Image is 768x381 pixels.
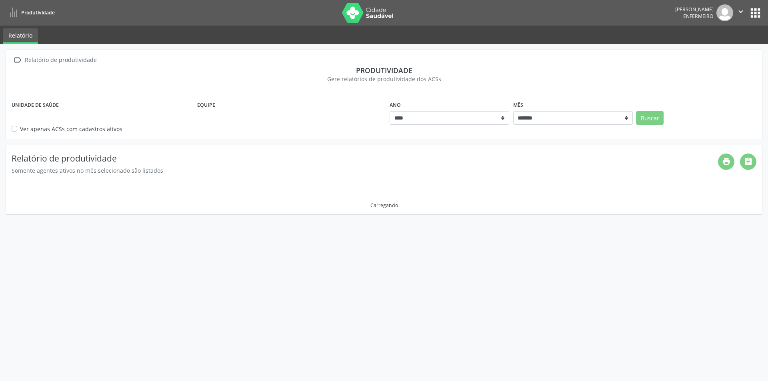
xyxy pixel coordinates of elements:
button: apps [748,6,762,20]
div: [PERSON_NAME] [675,6,714,13]
img: img [716,4,733,21]
i:  [736,7,745,16]
h4: Relatório de produtividade [12,154,718,164]
div: Somente agentes ativos no mês selecionado são listados [12,166,718,175]
div: Gere relatórios de produtividade dos ACSs [12,75,756,83]
i:  [12,54,23,66]
label: Mês [513,99,523,111]
a: Relatório [3,28,38,44]
label: Unidade de saúde [12,99,59,111]
label: Equipe [197,99,215,111]
a:  Relatório de produtividade [12,54,98,66]
div: Carregando [370,202,398,209]
span: Enfermeiro [683,13,714,20]
label: Ano [390,99,401,111]
label: Ver apenas ACSs com cadastros ativos [20,125,122,133]
button: Buscar [636,111,664,125]
div: Produtividade [12,66,756,75]
button:  [733,4,748,21]
a: Produtividade [6,6,55,19]
div: Relatório de produtividade [23,54,98,66]
span: Produtividade [21,9,55,16]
